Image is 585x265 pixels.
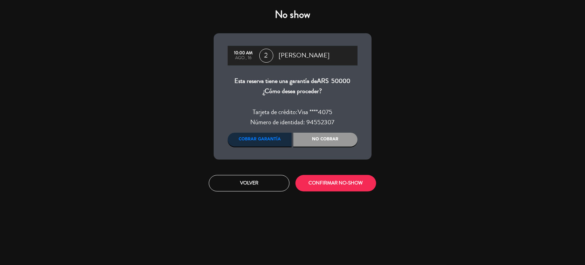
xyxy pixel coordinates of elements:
div: 10:00 AM [231,51,256,56]
button: CONFIRMAR NO-SHOW [295,175,376,191]
div: No cobrar [293,133,358,147]
span: ARS [317,76,329,85]
button: Volver [209,175,290,191]
span: [PERSON_NAME] [279,50,330,61]
div: Esta reserva tiene una garantía de ¿Cómo desea proceder? [228,76,358,97]
h4: No show [214,8,372,21]
div: Tarjeta de crédito: [228,107,358,118]
div: Cobrar garantía [228,133,292,147]
span: 50000 [332,76,351,85]
span: 2 [259,49,273,63]
div: Número de identidad: 94552307 [228,117,358,128]
div: ago., 16 [231,56,256,61]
